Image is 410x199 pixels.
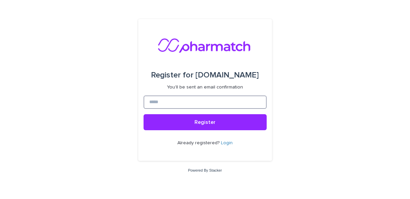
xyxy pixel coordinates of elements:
[158,35,253,55] img: nMxkRIEURaCxZB0ULbfH
[188,168,222,172] a: Powered By Stacker
[151,71,194,79] span: Register for
[167,84,243,90] p: You'll be sent an email confirmation
[221,141,233,145] a: Login
[177,141,221,145] span: Already registered?
[144,114,267,130] button: Register
[151,66,259,84] div: [DOMAIN_NAME]
[194,120,216,125] span: Register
